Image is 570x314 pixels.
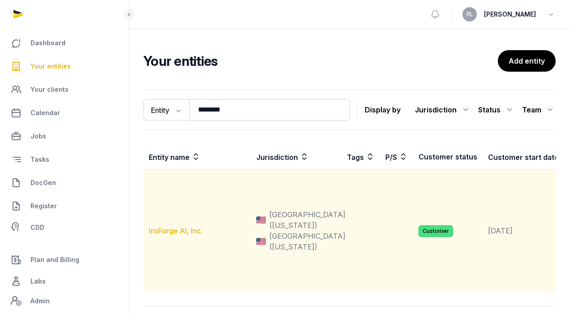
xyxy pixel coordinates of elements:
span: Customer [419,225,453,237]
span: [GEOGRAPHIC_DATA] ([US_STATE]) [269,231,345,252]
a: CDD [7,219,121,237]
span: Calendar [30,108,60,118]
th: Tags [341,144,380,170]
span: Your entities [30,61,71,72]
a: Register [7,195,121,217]
p: Display by [365,103,401,117]
span: Admin [30,296,50,306]
a: Your clients [7,79,121,100]
span: [PERSON_NAME] [484,9,536,20]
th: Jurisdiction [251,144,341,170]
span: Your clients [30,84,69,95]
th: Customer status [413,144,483,170]
a: Add entity [498,50,556,72]
span: Labs [30,276,46,287]
span: CDD [30,222,44,233]
a: DocGen [7,172,121,194]
span: DocGen [30,177,56,188]
span: RL [466,12,473,17]
a: Jobs [7,125,121,147]
a: Plan and Billing [7,249,121,271]
div: Status [478,103,515,117]
span: Plan and Billing [30,254,79,265]
th: P/S [380,144,413,170]
span: Jobs [30,131,46,142]
a: Calendar [7,102,121,124]
span: Tasks [30,154,49,165]
a: Your entities [7,56,121,77]
a: InsForge AI, Inc. [149,226,203,235]
div: Team [522,103,556,117]
a: Labs [7,271,121,292]
a: Admin [7,292,121,310]
span: [GEOGRAPHIC_DATA] ([US_STATE]) [269,209,345,231]
span: Dashboard [30,38,65,48]
h2: Your entities [143,53,498,69]
div: Jurisdiction [415,103,471,117]
a: Dashboard [7,32,121,54]
span: Register [30,201,57,211]
a: Tasks [7,149,121,170]
button: RL [462,7,477,22]
button: Entity [143,99,189,120]
th: Entity name [143,144,251,170]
